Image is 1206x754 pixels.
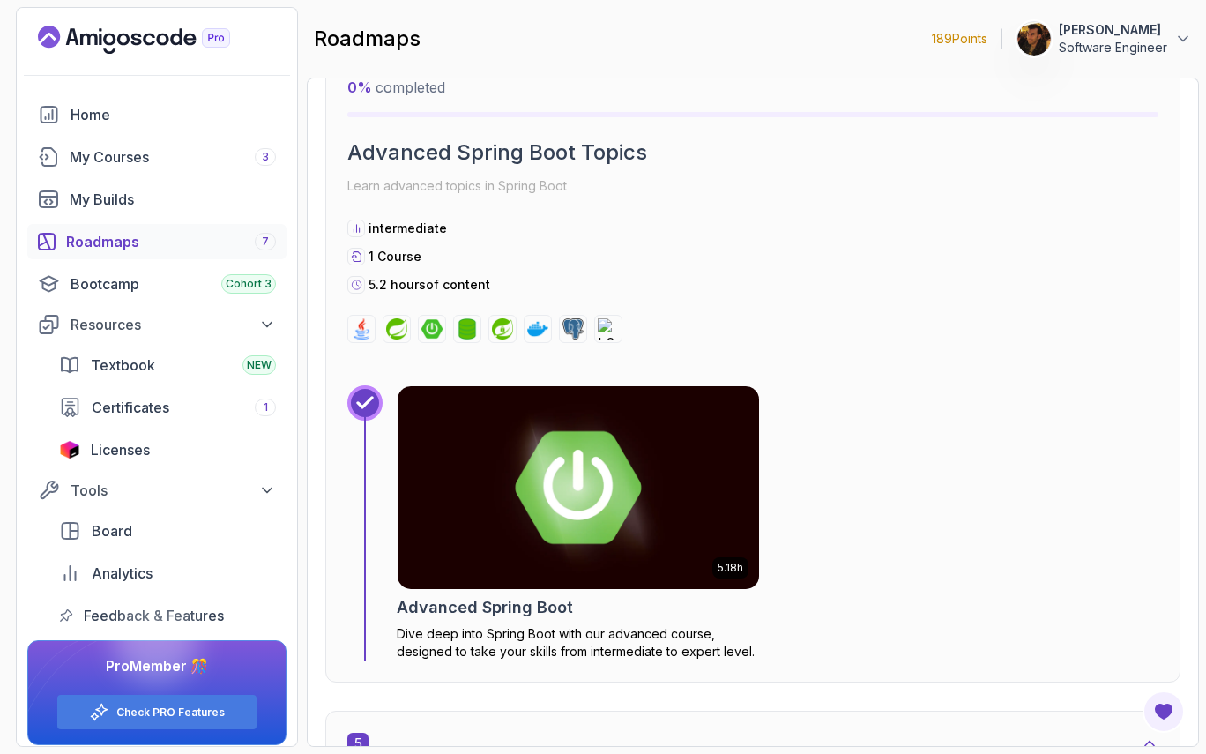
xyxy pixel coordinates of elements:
img: user profile image [1017,22,1051,56]
div: My Courses [70,146,276,168]
p: Dive deep into Spring Boot with our advanced course, designed to take your skills from intermedia... [397,625,760,661]
span: Textbook [91,355,155,376]
p: 189 Points [932,30,987,48]
div: Bootcamp [71,273,276,295]
div: My Builds [70,189,276,210]
img: spring logo [386,318,407,340]
span: Certificates [92,397,169,418]
button: Tools [27,474,287,506]
span: 0 % [347,78,372,96]
a: certificates [48,390,287,425]
span: 1 [264,400,268,414]
a: analytics [48,556,287,591]
a: licenses [48,432,287,467]
a: textbook [48,347,287,383]
span: Feedback & Features [84,605,224,626]
h2: Advanced Spring Boot Topics [347,138,1158,167]
button: Open Feedback Button [1143,691,1185,733]
p: Software Engineer [1059,39,1167,56]
img: spring-data-jpa logo [457,318,478,340]
img: spring-boot logo [421,318,443,340]
div: Tools [71,480,276,501]
div: Roadmaps [66,231,276,252]
div: Home [71,104,276,125]
img: Advanced Spring Boot card [389,382,769,594]
p: 5.2 hours of content [368,276,490,294]
img: postgres logo [562,318,584,340]
img: jetbrains icon [59,441,80,459]
img: h2 logo [598,318,619,340]
a: board [48,513,287,549]
a: feedback [48,598,287,633]
h2: roadmaps [314,25,421,53]
span: 7 [262,235,269,249]
img: java logo [351,318,372,340]
a: roadmaps [27,224,287,259]
button: Check PRO Features [56,694,257,730]
p: [PERSON_NAME] [1059,21,1167,39]
button: user profile image[PERSON_NAME]Software Engineer [1016,21,1192,56]
a: bootcamp [27,266,287,302]
img: spring-security logo [492,318,513,340]
a: Check PRO Features [116,705,225,720]
div: Resources [71,314,276,335]
p: 5.18h [718,561,743,575]
span: NEW [247,358,272,372]
span: Licenses [91,439,150,460]
span: Cohort 3 [226,277,272,291]
span: Analytics [92,563,153,584]
p: Learn advanced topics in Spring Boot [347,174,1158,198]
span: 3 [262,150,269,164]
p: intermediate [368,220,447,237]
img: docker logo [527,318,548,340]
span: 1 Course [368,249,421,264]
a: courses [27,139,287,175]
a: builds [27,182,287,217]
a: Advanced Spring Boot card5.18hAdvanced Spring BootDive deep into Spring Boot with our advanced co... [397,385,760,661]
button: Resources [27,309,287,340]
a: Landing page [38,26,271,54]
h2: Advanced Spring Boot [397,595,573,620]
span: Board [92,520,132,541]
span: completed [347,78,445,96]
a: home [27,97,287,132]
span: 5 [347,733,368,754]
